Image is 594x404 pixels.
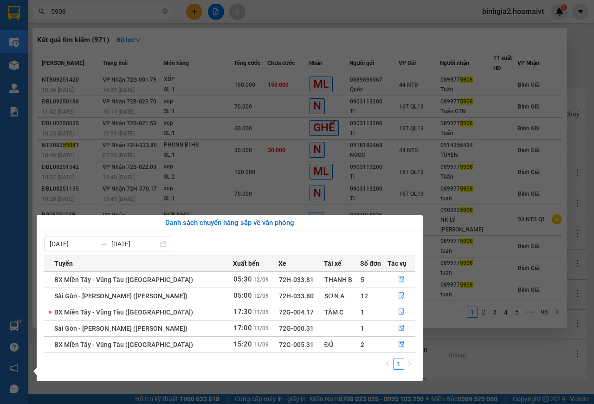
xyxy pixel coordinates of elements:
span: 17:00 [233,324,252,332]
span: Tác vụ [387,258,407,269]
input: Đến ngày [111,239,158,249]
span: BX Miền Tây - Vũng Tàu ([GEOGRAPHIC_DATA]) [54,276,193,283]
button: file-done [388,321,415,336]
button: left [382,359,393,370]
span: 72H-033.80 [279,292,314,300]
button: right [404,359,415,370]
span: swap-right [100,240,108,248]
input: Từ ngày [50,239,97,249]
button: file-done [388,289,415,303]
span: 1 [361,325,364,332]
span: 5 [361,276,364,283]
span: file-done [398,325,405,332]
span: file-done [398,276,405,283]
span: 05:30 [233,275,252,283]
span: 12/09 [253,276,269,283]
span: right [407,361,413,366]
span: Sài Gòn - [PERSON_NAME] ([PERSON_NAME]) [54,325,187,332]
button: file-done [388,337,415,352]
span: 12 [361,292,368,300]
li: Next Page [404,359,415,370]
div: Danh sách chuyến hàng sắp về văn phòng [44,218,415,229]
div: THANH B [324,275,360,285]
span: to [100,240,108,248]
span: 72H-033.81 [279,276,314,283]
span: 72G-000.31 [279,325,314,332]
span: Số đơn [360,258,381,269]
li: 1 [393,359,404,370]
li: Previous Page [382,359,393,370]
span: 72G-005.31 [279,341,314,348]
span: 72G-004.17 [279,308,314,316]
span: Tuyến [54,258,73,269]
span: 17:30 [233,308,252,316]
span: 11/09 [253,325,269,332]
span: Tài xế [324,258,342,269]
span: file-done [398,308,405,316]
span: Xe [278,258,286,269]
a: 1 [394,359,404,369]
button: file-done [388,305,415,320]
span: BX Miền Tây - Vũng Tàu ([GEOGRAPHIC_DATA]) [54,341,193,348]
span: Sài Gòn - [PERSON_NAME] ([PERSON_NAME]) [54,292,187,300]
span: 1 [361,308,364,316]
button: file-done [388,272,415,287]
span: file-done [398,292,405,300]
span: Xuất bến [233,258,259,269]
span: file-done [398,341,405,348]
span: 11/09 [253,341,269,348]
span: 05:00 [233,291,252,300]
span: 15:20 [233,340,252,348]
span: 2 [361,341,364,348]
span: BX Miền Tây - Vũng Tàu ([GEOGRAPHIC_DATA]) [54,308,193,316]
div: SƠN A [324,291,360,301]
div: TÂM C [324,307,360,317]
div: ĐỦ [324,340,360,350]
span: left [385,361,390,366]
span: 12/09 [253,293,269,299]
span: 11/09 [253,309,269,315]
